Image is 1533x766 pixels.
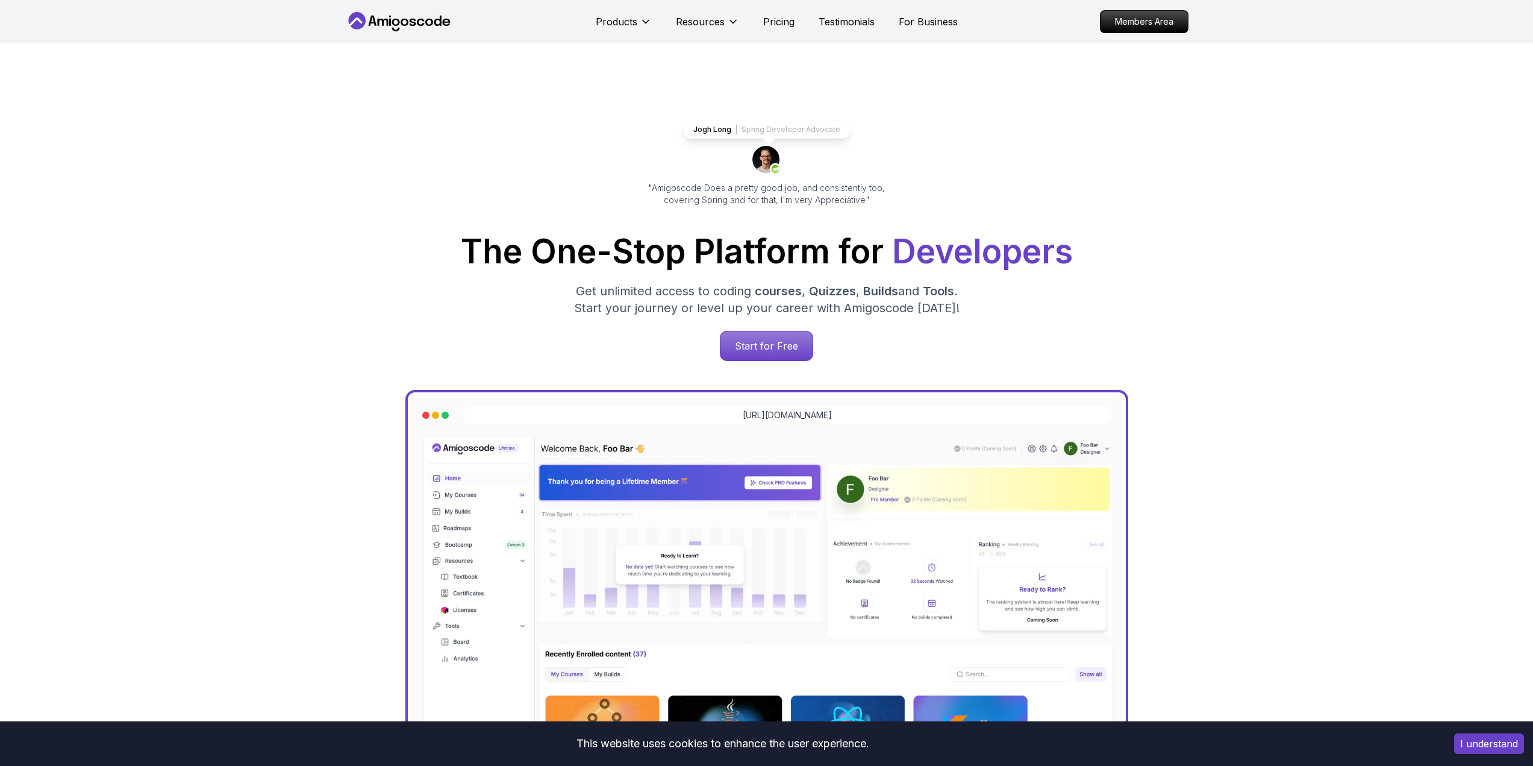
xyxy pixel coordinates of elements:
p: Jogh Long [693,125,731,134]
h1: The One-Stop Platform for [355,235,1179,268]
p: Spring Developer Advocate [742,125,840,134]
span: courses [755,284,802,298]
p: Members Area [1101,11,1188,33]
a: Pricing [763,14,795,29]
p: Products [596,14,637,29]
a: [URL][DOMAIN_NAME] [743,409,832,421]
p: Get unlimited access to coding , , and . Start your journey or level up your career with Amigosco... [564,283,969,316]
a: Members Area [1100,10,1188,33]
p: Start for Free [720,331,813,360]
p: "Amigoscode Does a pretty good job, and consistently too, covering Spring and for that, I'm very ... [632,182,902,206]
button: Products [596,14,652,39]
button: Accept cookies [1454,733,1524,754]
span: Quizzes [809,284,856,298]
a: Testimonials [819,14,875,29]
p: Resources [676,14,725,29]
a: Start for Free [720,331,813,361]
a: For Business [899,14,958,29]
div: This website uses cookies to enhance the user experience. [9,730,1436,757]
span: Developers [892,231,1073,271]
img: josh long [752,146,781,175]
button: Resources [676,14,739,39]
span: Tools [923,284,954,298]
span: Builds [863,284,898,298]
